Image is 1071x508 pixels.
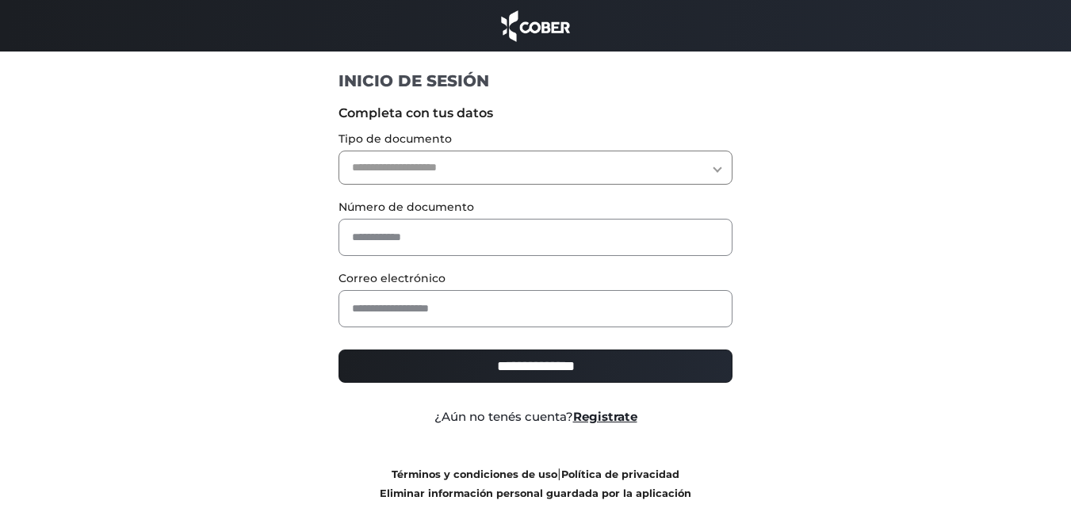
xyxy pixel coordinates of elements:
[497,8,575,44] img: cober_marca.png
[339,270,732,287] label: Correo electrónico
[339,131,732,147] label: Tipo de documento
[339,104,732,123] label: Completa con tus datos
[339,199,732,216] label: Número de documento
[380,487,691,499] a: Eliminar información personal guardada por la aplicación
[339,71,732,91] h1: INICIO DE SESIÓN
[392,468,557,480] a: Términos y condiciones de uso
[327,408,744,426] div: ¿Aún no tenés cuenta?
[327,464,744,502] div: |
[573,409,637,424] a: Registrate
[561,468,679,480] a: Política de privacidad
